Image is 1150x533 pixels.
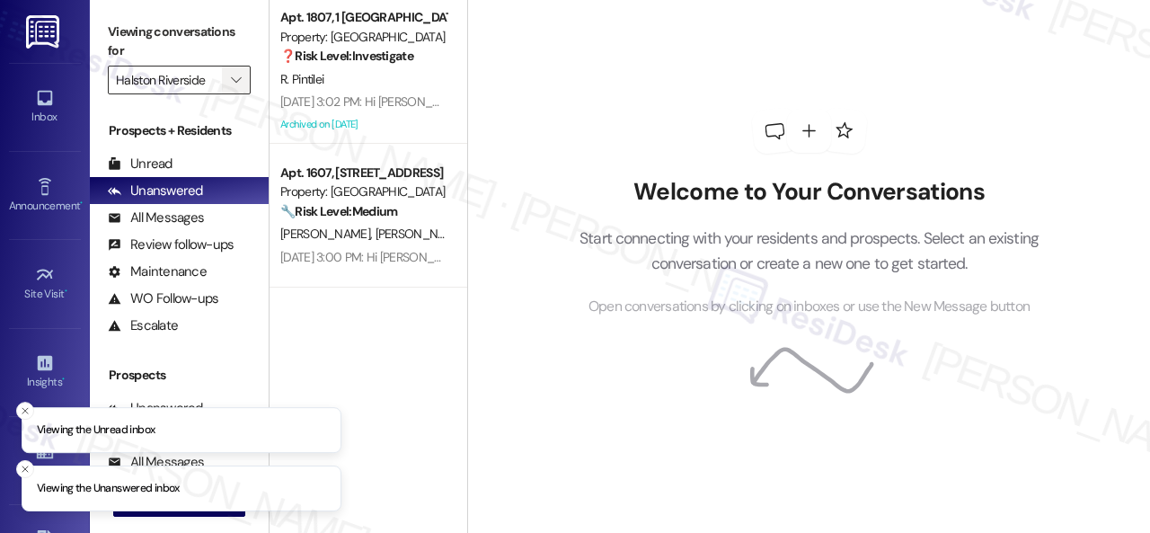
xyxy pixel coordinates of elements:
span: • [65,285,67,298]
div: Apt. 1807, 1 [GEOGRAPHIC_DATA] [280,8,447,27]
p: Viewing the Unread inbox [37,422,155,439]
div: All Messages [108,209,204,227]
button: Close toast [16,402,34,420]
input: All communities [116,66,222,94]
span: • [62,373,65,386]
p: Viewing the Unanswered inbox [37,481,180,497]
a: Inbox [9,83,81,131]
span: [PERSON_NAME] [280,226,376,242]
div: Property: [GEOGRAPHIC_DATA] [280,182,447,201]
span: R. Pintilei [280,71,323,87]
div: Property: [GEOGRAPHIC_DATA] [280,28,447,47]
strong: ❓ Risk Level: Investigate [280,48,413,64]
span: Open conversations by clicking on inboxes or use the New Message button [588,296,1030,318]
p: Start connecting with your residents and prospects. Select an existing conversation or create a n... [553,226,1066,277]
button: Close toast [16,460,34,478]
a: Insights • [9,348,81,396]
div: Archived on [DATE] [279,113,448,136]
a: Site Visit • [9,260,81,308]
h2: Welcome to Your Conversations [553,178,1066,207]
i:  [231,73,241,87]
div: Review follow-ups [108,235,234,254]
div: Maintenance [108,262,207,281]
div: Prospects [90,366,269,385]
strong: 🔧 Risk Level: Medium [280,203,397,219]
span: • [80,197,83,209]
div: Prospects + Residents [90,121,269,140]
div: Unread [108,155,172,173]
div: Apt. 1607, [STREET_ADDRESS] [280,164,447,182]
div: Escalate [108,316,178,335]
label: Viewing conversations for [108,18,251,66]
a: Buildings [9,436,81,484]
span: [PERSON_NAME] [376,226,465,242]
img: ResiDesk Logo [26,15,63,49]
div: WO Follow-ups [108,289,218,308]
div: Unanswered [108,182,203,200]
